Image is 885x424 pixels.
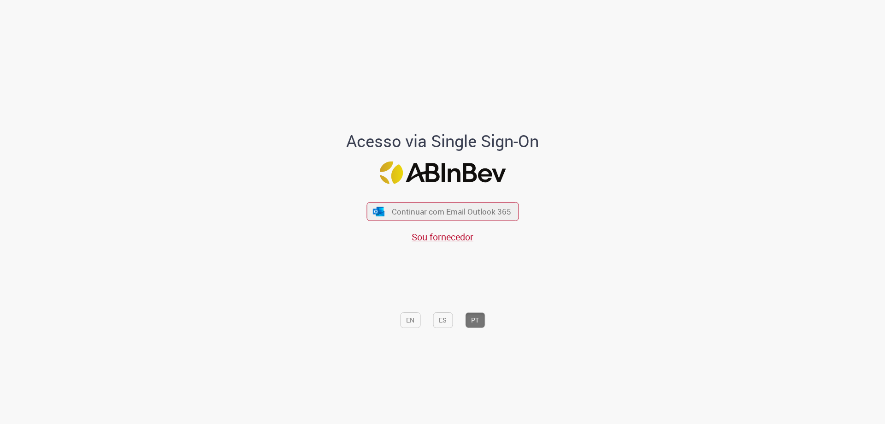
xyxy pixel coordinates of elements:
span: Continuar com Email Outlook 365 [392,206,511,217]
button: ícone Azure/Microsoft 360 Continuar com Email Outlook 365 [366,202,519,221]
button: PT [465,312,485,328]
h1: Acesso via Single Sign-On [315,132,571,150]
img: ícone Azure/Microsoft 360 [372,207,385,216]
img: Logo ABInBev [379,161,506,184]
button: ES [433,312,453,328]
a: Sou fornecedor [412,231,473,243]
button: EN [400,312,420,328]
